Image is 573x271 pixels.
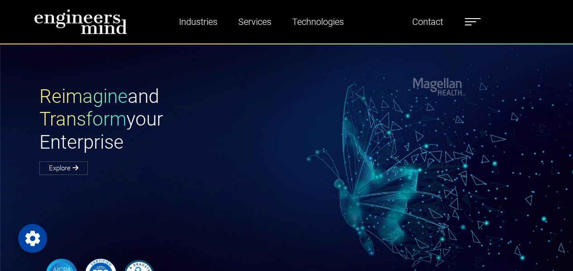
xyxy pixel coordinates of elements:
[409,11,447,32] a: Contact
[289,11,347,32] a: Technologies
[39,161,88,175] a: Explore
[39,108,126,130] span: Transform
[39,85,287,154] h1: and your Enterprise
[34,9,127,34] img: logo
[175,11,221,32] a: Industries
[39,85,128,107] span: Reimagine
[235,11,275,32] a: Services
